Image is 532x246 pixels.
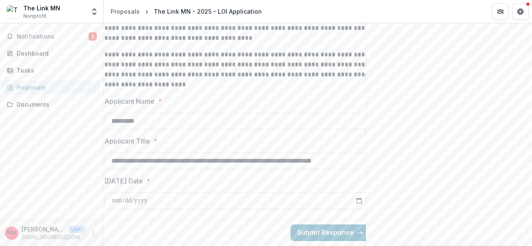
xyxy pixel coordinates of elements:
[154,7,262,16] div: The Link MN - 2025 - LOI Application
[89,32,97,41] span: 2
[17,66,94,75] div: Tasks
[104,136,150,146] p: Applicant Title
[3,30,100,43] button: Notifications2
[3,63,100,77] a: Tasks
[7,230,16,236] div: Maggie Nagle
[3,80,100,94] a: Proposals
[22,225,65,234] p: [PERSON_NAME]
[104,176,143,186] p: [DATE] Date
[89,228,99,238] button: More
[23,4,60,12] div: The Link MN
[23,12,47,20] span: Nonprofit
[111,7,140,16] div: Proposals
[7,5,20,18] img: The Link MN
[492,3,509,20] button: Partners
[104,96,155,106] p: Applicant Name
[68,226,85,233] p: User
[17,83,94,92] div: Proposals
[89,3,100,20] button: Open entity switcher
[291,224,370,241] button: Submit Response
[17,100,94,109] div: Documents
[17,49,94,58] div: Dashboard
[3,46,100,60] a: Dashboard
[22,234,85,241] p: [EMAIL_ADDRESS][DOMAIN_NAME]
[107,5,143,17] a: Proposals
[107,5,265,17] nav: breadcrumb
[512,3,529,20] button: Get Help
[3,97,100,111] a: Documents
[17,33,89,40] span: Notifications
